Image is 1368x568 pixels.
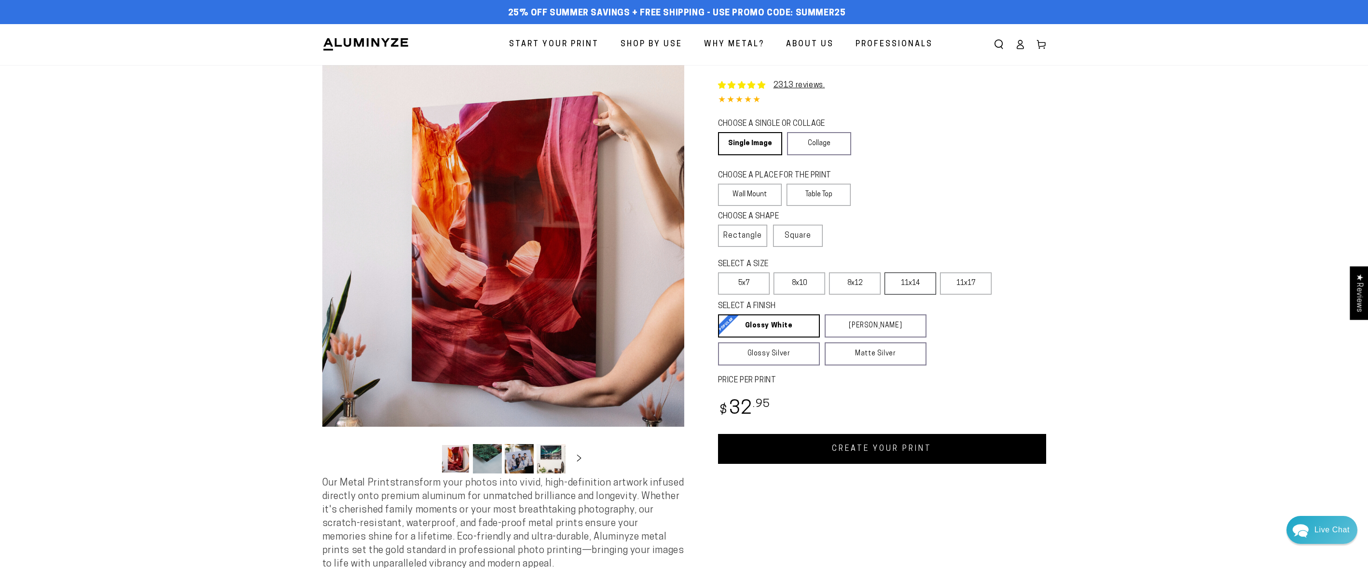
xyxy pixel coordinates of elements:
button: Load image 1 in gallery view [441,444,470,473]
a: Glossy Silver [718,342,820,365]
label: 8x12 [829,272,881,295]
sup: .95 [753,399,770,410]
a: Why Metal? [697,32,772,57]
button: Load image 3 in gallery view [505,444,534,473]
a: [PERSON_NAME] [825,314,926,338]
div: 4.85 out of 5.0 stars [718,94,1046,108]
button: Slide left [417,448,438,469]
button: Load image 4 in gallery view [537,444,566,473]
div: Chat widget toggle [1286,516,1357,544]
div: Click to open Judge.me floating reviews tab [1350,266,1368,320]
img: Aluminyze [322,37,409,52]
summary: Search our site [988,34,1009,55]
span: 25% off Summer Savings + Free Shipping - Use Promo Code: SUMMER25 [508,8,846,19]
label: 5x7 [718,272,770,295]
label: PRICE PER PRINT [718,375,1046,386]
span: Square [785,230,811,242]
a: Matte Silver [825,342,926,365]
span: Start Your Print [509,38,599,52]
media-gallery: Gallery Viewer [322,65,684,476]
a: Shop By Use [613,32,690,57]
legend: SELECT A FINISH [718,301,903,312]
a: Professionals [848,32,940,57]
label: Table Top [787,184,851,206]
legend: SELECT A SIZE [718,259,911,270]
label: 11x14 [884,272,936,295]
a: Glossy White [718,314,820,338]
span: $ [719,404,728,417]
span: About Us [786,38,834,52]
a: CREATE YOUR PRINT [718,434,1046,464]
span: Shop By Use [621,38,682,52]
a: Single Image [718,132,782,155]
a: Start Your Print [502,32,606,57]
label: 11x17 [940,272,992,295]
div: Contact Us Directly [1314,516,1350,544]
button: Load image 2 in gallery view [473,444,502,473]
label: Wall Mount [718,184,782,206]
span: Rectangle [723,230,762,242]
legend: CHOOSE A SHAPE [718,211,814,222]
a: 2313 reviews. [774,81,825,89]
bdi: 32 [718,400,771,419]
a: Collage [787,132,851,155]
button: Slide right [568,448,590,469]
legend: CHOOSE A PLACE FOR THE PRINT [718,170,842,181]
a: About Us [779,32,841,57]
span: Why Metal? [704,38,764,52]
legend: CHOOSE A SINGLE OR COLLAGE [718,119,843,130]
span: Professionals [856,38,933,52]
label: 8x10 [774,272,825,295]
